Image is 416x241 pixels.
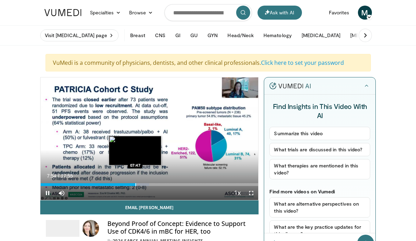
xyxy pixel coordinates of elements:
[269,197,370,218] button: What are alternative perspectives on this video?
[109,136,161,165] img: image.jpeg
[40,200,259,214] a: Email [PERSON_NAME]
[325,6,354,20] a: Favorites
[261,59,344,67] a: Click here to set your password
[82,220,99,237] img: Avatar
[164,4,252,21] input: Search topics, interventions
[41,183,259,186] div: Progress Bar
[230,186,244,200] button: Playback Rate
[45,54,371,71] div: VuMedi is a community of physicians, dentists, and other clinical professionals.
[126,28,149,42] button: Breast
[55,186,69,200] button: Mute
[269,159,370,179] button: What therapies are mentioned in this video?
[46,220,79,237] img: 2024 SABCS Annual Meeting Insights Hub
[171,28,185,42] button: GI
[358,6,372,20] a: M
[244,186,258,200] button: Fullscreen
[107,220,253,235] h4: Beyond Proof of Concept: Evidence to Support Use of CDK4/6 in mBC for HER, too
[223,28,258,42] button: Head/Neck
[269,82,311,89] img: vumedi-ai-logo.v2.svg
[41,186,55,200] button: Pause
[269,127,370,140] button: Summarize this video
[346,28,393,42] button: [MEDICAL_DATA]
[269,102,370,120] h4: Find Insights in This Video With AI
[297,28,345,42] button: [MEDICAL_DATA]
[269,143,370,156] button: What trials are discussed in this video?
[44,9,82,16] img: VuMedi Logo
[258,6,302,20] button: Ask with AI
[61,173,73,179] span: 17:55
[40,29,119,41] a: Visit [MEDICAL_DATA] page
[125,6,157,20] a: Browse
[58,173,59,179] span: /
[269,188,370,194] p: Find more videos on Vumedi
[186,28,202,42] button: GU
[47,173,56,179] span: 7:54
[41,77,259,200] video-js: Video Player
[259,28,296,42] button: Hematology
[203,28,222,42] button: GYN
[86,6,125,20] a: Specialties
[269,220,370,241] button: What are the key practice updates for this disease?
[151,28,170,42] button: CNS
